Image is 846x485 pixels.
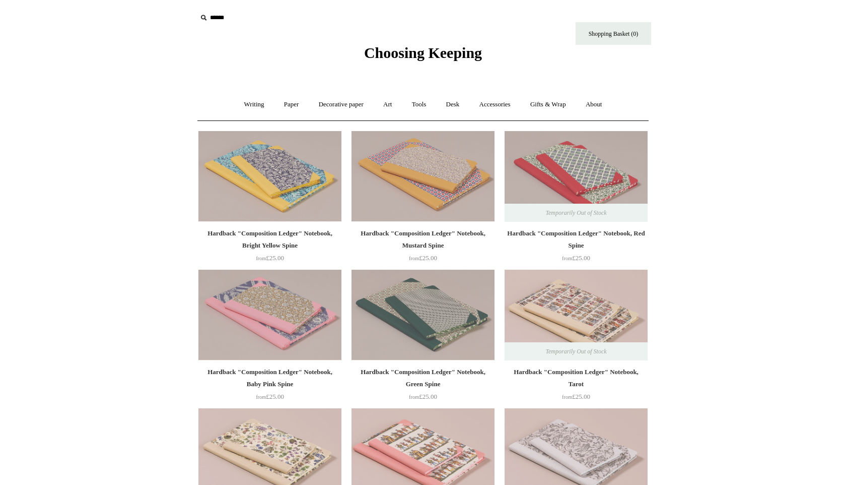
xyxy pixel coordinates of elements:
[364,44,482,61] span: Choosing Keeping
[354,227,492,252] div: Hardback "Composition Ledger" Notebook, Mustard Spine
[409,256,419,261] span: from
[562,394,572,400] span: from
[198,366,341,407] a: Hardback "Composition Ledger" Notebook, Baby Pink Spine from£25.00
[374,91,401,118] a: Art
[351,270,495,360] a: Hardback "Composition Ledger" Notebook, Green Spine Hardback "Composition Ledger" Notebook, Green...
[351,366,495,407] a: Hardback "Composition Ledger" Notebook, Green Spine from£25.00
[562,393,590,400] span: £25.00
[198,227,341,269] a: Hardback "Composition Ledger" Notebook, Bright Yellow Spine from£25.00
[409,393,437,400] span: £25.00
[354,366,492,390] div: Hardback "Composition Ledger" Notebook, Green Spine
[576,22,651,45] a: Shopping Basket (0)
[256,394,266,400] span: from
[310,91,373,118] a: Decorative paper
[351,270,495,360] img: Hardback "Composition Ledger" Notebook, Green Spine
[198,131,341,222] a: Hardback "Composition Ledger" Notebook, Bright Yellow Spine Hardback "Composition Ledger" Noteboo...
[562,254,590,262] span: £25.00
[505,270,648,360] a: Hardback "Composition Ledger" Notebook, Tarot Hardback "Composition Ledger" Notebook, Tarot Tempo...
[437,91,469,118] a: Desk
[351,131,495,222] a: Hardback "Composition Ledger" Notebook, Mustard Spine Hardback "Composition Ledger" Notebook, Mus...
[505,270,648,360] img: Hardback "Composition Ledger" Notebook, Tarot
[256,254,284,262] span: £25.00
[507,227,645,252] div: Hardback "Composition Ledger" Notebook, Red Spine
[256,393,284,400] span: £25.00
[505,131,648,222] img: Hardback "Composition Ledger" Notebook, Red Spine
[235,91,273,118] a: Writing
[535,342,616,360] span: Temporarily Out of Stock
[507,366,645,390] div: Hardback "Composition Ledger" Notebook, Tarot
[409,394,419,400] span: from
[351,227,495,269] a: Hardback "Composition Ledger" Notebook, Mustard Spine from£25.00
[505,131,648,222] a: Hardback "Composition Ledger" Notebook, Red Spine Hardback "Composition Ledger" Notebook, Red Spi...
[201,366,339,390] div: Hardback "Composition Ledger" Notebook, Baby Pink Spine
[198,131,341,222] img: Hardback "Composition Ledger" Notebook, Bright Yellow Spine
[505,366,648,407] a: Hardback "Composition Ledger" Notebook, Tarot from£25.00
[201,227,339,252] div: Hardback "Composition Ledger" Notebook, Bright Yellow Spine
[505,227,648,269] a: Hardback "Composition Ledger" Notebook, Red Spine from£25.00
[256,256,266,261] span: from
[521,91,575,118] a: Gifts & Wrap
[409,254,437,262] span: £25.00
[470,91,520,118] a: Accessories
[403,91,436,118] a: Tools
[351,131,495,222] img: Hardback "Composition Ledger" Notebook, Mustard Spine
[364,52,482,59] a: Choosing Keeping
[198,270,341,360] a: Hardback "Composition Ledger" Notebook, Baby Pink Spine Hardback "Composition Ledger" Notebook, B...
[562,256,572,261] span: from
[198,270,341,360] img: Hardback "Composition Ledger" Notebook, Baby Pink Spine
[535,204,616,222] span: Temporarily Out of Stock
[577,91,611,118] a: About
[275,91,308,118] a: Paper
